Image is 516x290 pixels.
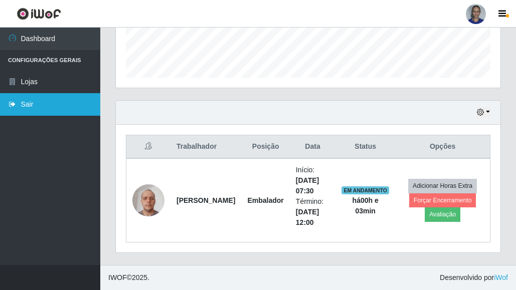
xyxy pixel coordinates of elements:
[296,176,319,195] time: [DATE] 07:30
[132,179,164,221] img: 1723391026413.jpeg
[494,273,508,281] a: iWof
[296,165,329,196] li: Início:
[108,273,127,281] span: IWOF
[17,8,61,20] img: CoreUI Logo
[177,196,235,204] strong: [PERSON_NAME]
[408,179,477,193] button: Adicionar Horas Extra
[296,196,329,228] li: Término:
[247,196,283,204] strong: Embalador
[409,193,476,207] button: Forçar Encerramento
[290,135,335,159] th: Data
[341,186,389,194] span: EM ANDAMENTO
[353,196,379,215] strong: há 00 h e 03 min
[425,207,460,221] button: Avaliação
[170,135,241,159] th: Trabalhador
[440,272,508,283] span: Desenvolvido por
[395,135,490,159] th: Opções
[108,272,149,283] span: © 2025 .
[335,135,395,159] th: Status
[241,135,289,159] th: Posição
[296,208,319,226] time: [DATE] 12:00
